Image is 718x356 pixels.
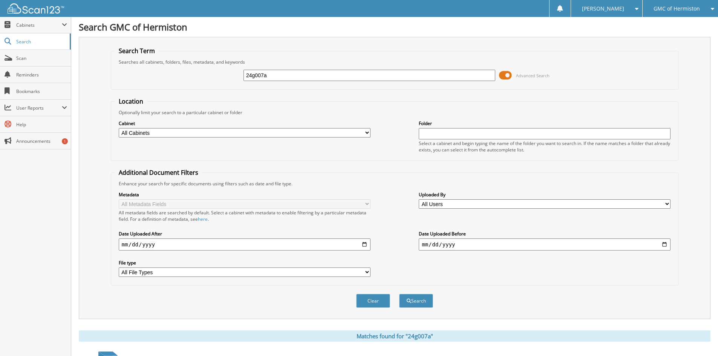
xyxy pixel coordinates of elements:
[115,109,674,116] div: Optionally limit your search to a particular cabinet or folder
[115,97,147,105] legend: Location
[419,238,671,251] input: end
[119,209,370,222] div: All metadata fields are searched by default. Select a cabinet with metadata to enable filtering b...
[62,138,68,144] div: 1
[582,6,624,11] span: [PERSON_NAME]
[356,294,390,308] button: Clear
[419,120,671,127] label: Folder
[79,330,710,342] div: Matches found for "24g007a"
[115,180,674,187] div: Enhance your search for specific documents using filters such as date and file type.
[115,168,202,177] legend: Additional Document Filters
[16,55,67,61] span: Scan
[516,73,550,78] span: Advanced Search
[16,22,62,28] span: Cabinets
[419,231,671,237] label: Date Uploaded Before
[419,191,671,198] label: Uploaded By
[419,140,671,153] div: Select a cabinet and begin typing the name of the folder you want to search in. If the name match...
[119,260,370,266] label: File type
[79,21,710,33] h1: Search GMC of Hermiston
[198,216,208,222] a: here
[119,120,370,127] label: Cabinet
[119,238,370,251] input: start
[8,3,64,14] img: scan123-logo-white.svg
[115,59,674,65] div: Searches all cabinets, folders, files, metadata, and keywords
[16,121,67,128] span: Help
[119,191,370,198] label: Metadata
[119,231,370,237] label: Date Uploaded After
[16,88,67,95] span: Bookmarks
[654,6,700,11] span: GMC of Hermiston
[399,294,433,308] button: Search
[16,38,66,45] span: Search
[16,138,67,144] span: Announcements
[16,105,62,111] span: User Reports
[115,47,159,55] legend: Search Term
[16,72,67,78] span: Reminders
